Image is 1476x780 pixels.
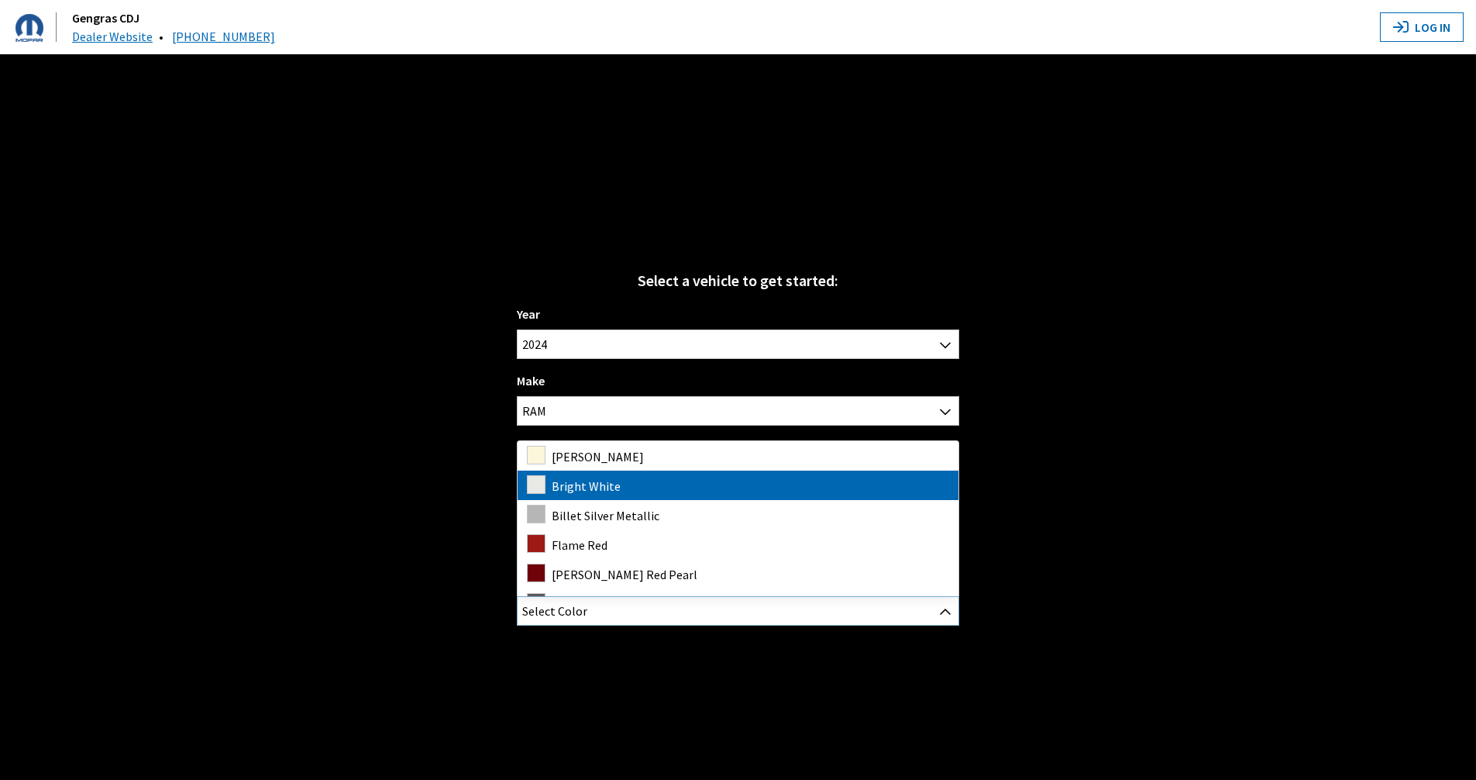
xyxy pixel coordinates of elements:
span: Select Color [518,597,958,625]
a: Dealer Website [72,29,153,44]
span: Bright White [552,478,621,494]
span: Billet Silver Metallic [552,508,659,523]
a: [PHONE_NUMBER] [172,29,275,44]
span: RAM [518,397,958,425]
a: Gengras CDJ [72,10,139,26]
label: Year [517,305,540,323]
span: 2024 [517,330,959,359]
button: Log In [1380,12,1464,42]
span: RAM [517,396,959,426]
span: • [159,29,163,44]
span: [PERSON_NAME] [552,449,644,464]
label: Model [517,438,549,457]
a: Gengras CDJ logo [15,12,69,42]
img: Dashboard [15,14,43,42]
span: Select Color [517,596,959,626]
label: Make [517,371,545,390]
span: 2024 [518,330,958,358]
span: Flame Red [552,537,607,553]
span: [PERSON_NAME] Red Pearl [552,567,697,582]
span: Select Color [522,597,587,625]
div: Select a vehicle to get started: [517,269,959,292]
